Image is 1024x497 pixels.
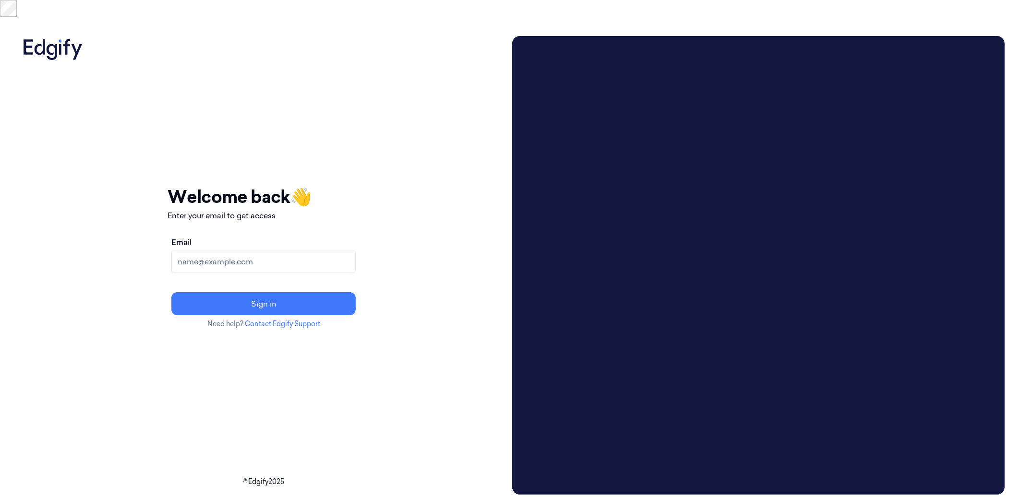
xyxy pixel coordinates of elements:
[19,477,508,487] p: © Edgify 2025
[171,237,192,248] label: Email
[168,210,360,221] p: Enter your email to get access
[168,184,360,210] h1: Welcome back 👋
[168,319,360,329] p: Need help?
[171,250,356,273] input: name@example.com
[245,319,320,328] a: Contact Edgify Support
[171,292,356,315] button: Sign in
